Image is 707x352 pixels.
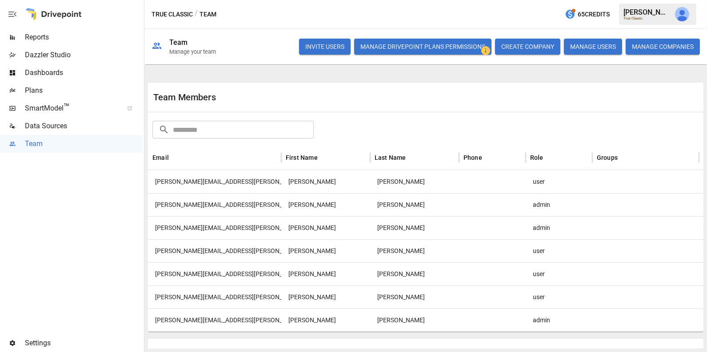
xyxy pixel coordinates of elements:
[148,285,281,308] div: brandon.kang@trueclassic.com
[281,170,370,193] div: Jerry
[675,7,689,21] img: Julie Wilton
[670,2,695,27] button: Julie Wilton
[281,285,370,308] div: Brandon
[148,193,281,216] div: megan.reuss@trueclassic.com
[281,308,370,332] div: Sarah
[148,308,281,332] div: sarah.ellis@trueclassic.com
[148,216,281,239] div: alex.mcvey@trueclassic.com
[64,102,70,113] span: ™
[526,262,592,285] div: user
[319,151,331,164] button: Sort
[561,6,613,23] button: 65Credits
[25,50,142,60] span: Dazzler Studio
[25,32,142,43] span: Reports
[623,16,670,20] div: True Classic
[619,151,631,164] button: Sort
[623,8,670,16] div: [PERSON_NAME]
[370,308,459,332] div: Ellis
[463,154,482,161] div: Phone
[370,216,459,239] div: McVey
[281,216,370,239] div: Alex
[195,9,198,20] div: /
[530,154,543,161] div: Role
[25,103,117,114] span: SmartModel
[25,338,142,348] span: Settings
[25,121,142,131] span: Data Sources
[526,308,592,332] div: admin
[148,262,281,285] div: sarvesh.tiwadi@trueclassic.com
[354,39,491,55] button: Manage Drivepoint Plans Permissions
[526,239,592,262] div: user
[25,85,142,96] span: Plans
[370,262,459,285] div: Tiwadi
[526,285,592,308] div: user
[25,138,142,149] span: Team
[370,285,459,308] div: Kang
[152,154,169,161] div: Email
[526,170,592,193] div: user
[578,9,610,20] span: 65 Credits
[526,216,592,239] div: admin
[169,38,188,47] div: Team
[152,9,193,20] button: True Classic
[281,262,370,285] div: Sarvesh
[281,193,370,216] div: Megan
[170,151,182,164] button: Sort
[370,170,459,193] div: Chung
[370,239,459,262] div: Turner
[526,193,592,216] div: admin
[544,151,557,164] button: Sort
[169,48,216,55] div: Manage your team
[597,154,618,161] div: Groups
[299,39,351,55] button: INVITE USERS
[564,39,622,55] button: MANAGE USERS
[626,39,700,55] button: MANAGE COMPANIES
[286,154,318,161] div: First Name
[375,154,406,161] div: Last Name
[148,170,281,193] div: jerry.chung@trueclassic.com
[148,239,281,262] div: carson.turner@trueclassic.com
[495,39,560,55] button: CREATE COMPANY
[25,67,142,78] span: Dashboards
[281,239,370,262] div: Carson
[407,151,419,164] button: Sort
[370,193,459,216] div: Reuss
[483,151,495,164] button: Sort
[153,92,426,103] div: Team Members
